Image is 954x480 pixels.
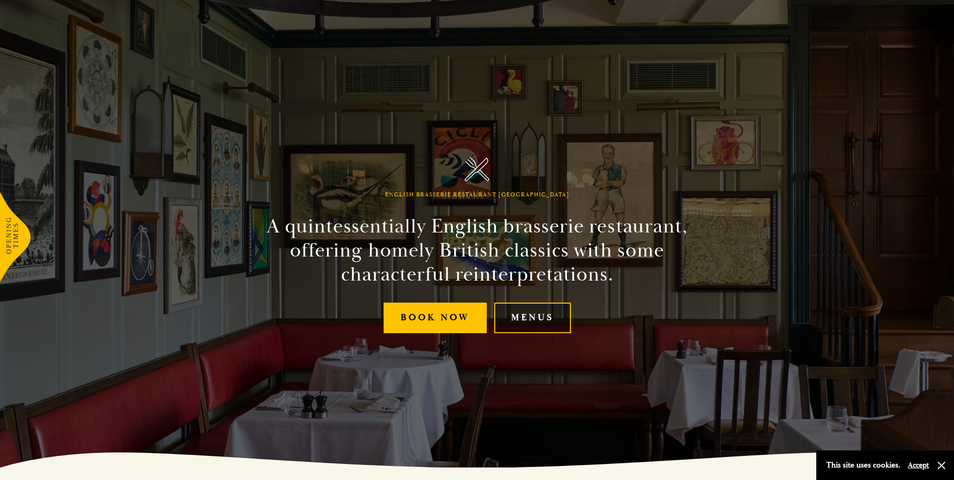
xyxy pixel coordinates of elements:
p: This site uses cookies. [826,458,900,472]
a: Menus [494,303,571,333]
img: Parker's Tavern Brasserie Cambridge [465,157,489,181]
button: Close and accept [936,460,946,470]
h1: English Brasserie Restaurant [GEOGRAPHIC_DATA] [385,191,569,198]
button: Accept [908,460,929,470]
a: Book Now [384,303,487,333]
h2: A quintessentially English brasserie restaurant, offering homely British classics with some chara... [249,214,706,287]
